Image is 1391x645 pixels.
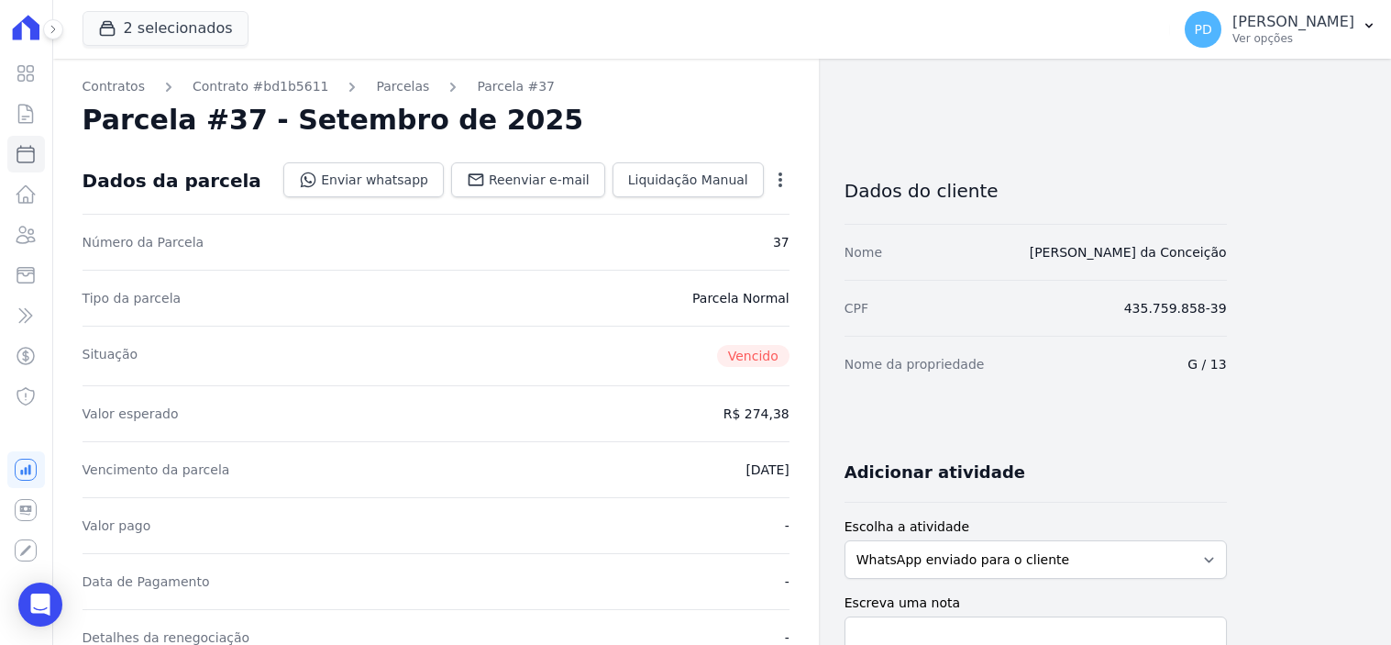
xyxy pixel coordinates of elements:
a: [PERSON_NAME] da Conceição [1030,245,1227,260]
dd: - [785,573,789,591]
dd: 37 [773,233,789,251]
dt: CPF [845,299,868,317]
h2: Parcela #37 - Setembro de 2025 [83,104,584,137]
dd: - [785,517,789,535]
a: Contrato #bd1b5611 [193,77,328,96]
p: [PERSON_NAME] [1232,13,1354,31]
dd: Parcela Normal [692,289,789,307]
dt: Valor pago [83,517,151,535]
nav: Breadcrumb [83,77,789,96]
a: Parcela #37 [477,77,555,96]
a: Liquidação Manual [613,162,764,197]
dd: R$ 274,38 [723,405,789,423]
span: PD [1194,23,1211,36]
dt: Nome [845,243,882,261]
dt: Valor esperado [83,405,179,423]
h3: Adicionar atividade [845,462,1025,484]
dd: [DATE] [745,461,789,479]
h3: Dados do cliente [845,180,1227,202]
dt: Nome da propriedade [845,355,985,373]
a: Enviar whatsapp [283,162,444,197]
span: Liquidação Manual [628,171,748,189]
a: Parcelas [376,77,429,96]
dt: Data de Pagamento [83,573,210,591]
button: PD [PERSON_NAME] Ver opções [1170,4,1391,55]
dd: 435.759.858-39 [1124,299,1227,317]
label: Escolha a atividade [845,517,1227,537]
dt: Vencimento da parcela [83,461,230,479]
label: Escreva uma nota [845,594,1227,613]
dt: Número da Parcela [83,233,204,251]
span: Reenviar e-mail [489,171,590,189]
a: Reenviar e-mail [451,162,605,197]
div: Open Intercom Messenger [18,583,62,627]
dt: Tipo da parcela [83,289,182,307]
button: 2 selecionados [83,11,248,46]
dt: Situação [83,345,138,367]
p: Ver opções [1232,31,1354,46]
div: Dados da parcela [83,170,261,192]
span: Vencido [717,345,789,367]
a: Contratos [83,77,145,96]
dd: G / 13 [1187,355,1226,373]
